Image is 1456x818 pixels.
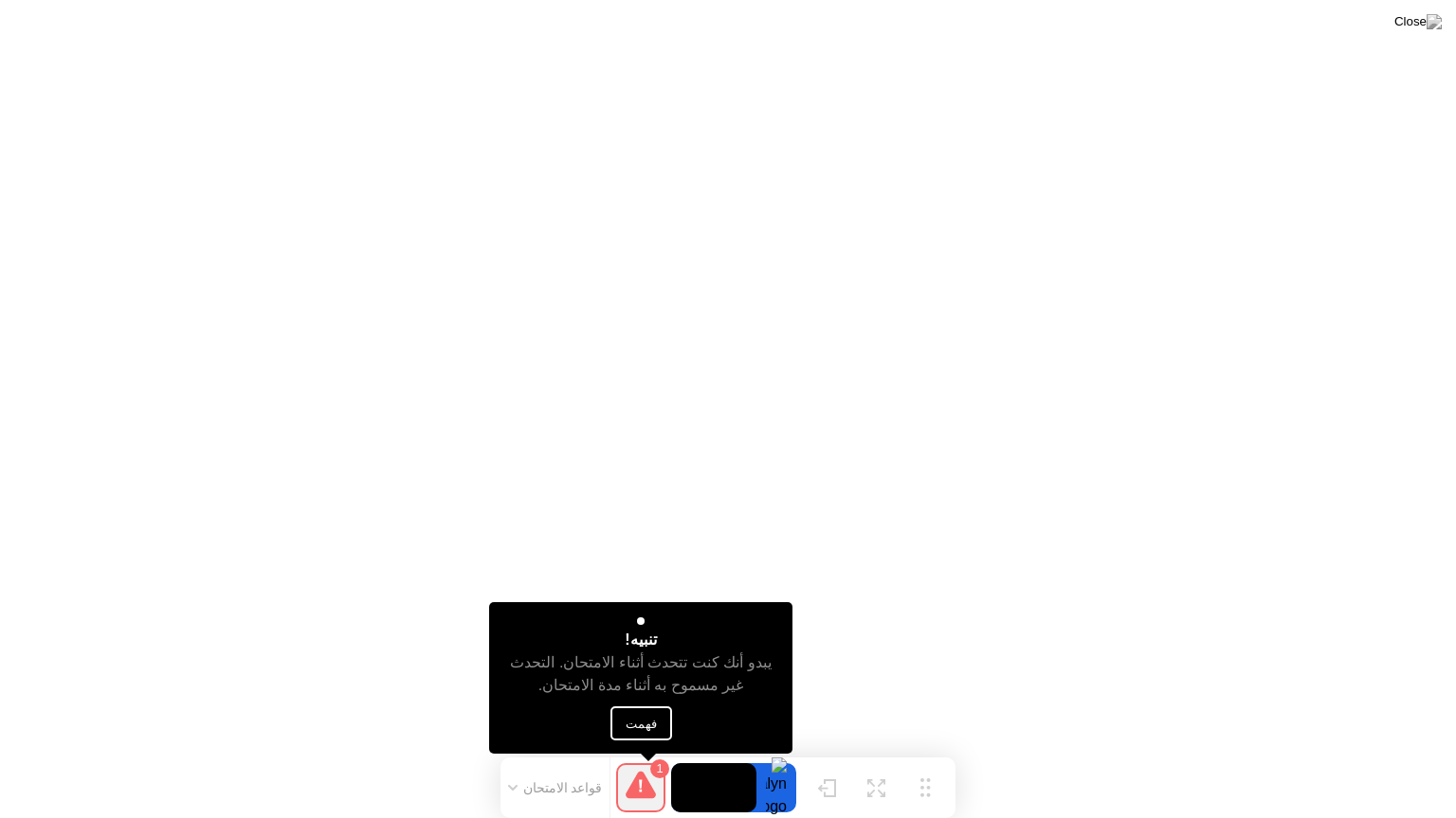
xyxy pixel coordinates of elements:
[506,651,776,697] div: يبدو أنك كنت تتحدث أثناء الامتحان. التحدث غير مسموح به أثناء مدة الامتحان.
[502,779,609,796] button: قواعد الامتحان
[650,759,669,778] div: 1
[610,706,672,740] button: فهمت
[625,629,656,651] div: تنبيه!
[1394,14,1442,29] img: Close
